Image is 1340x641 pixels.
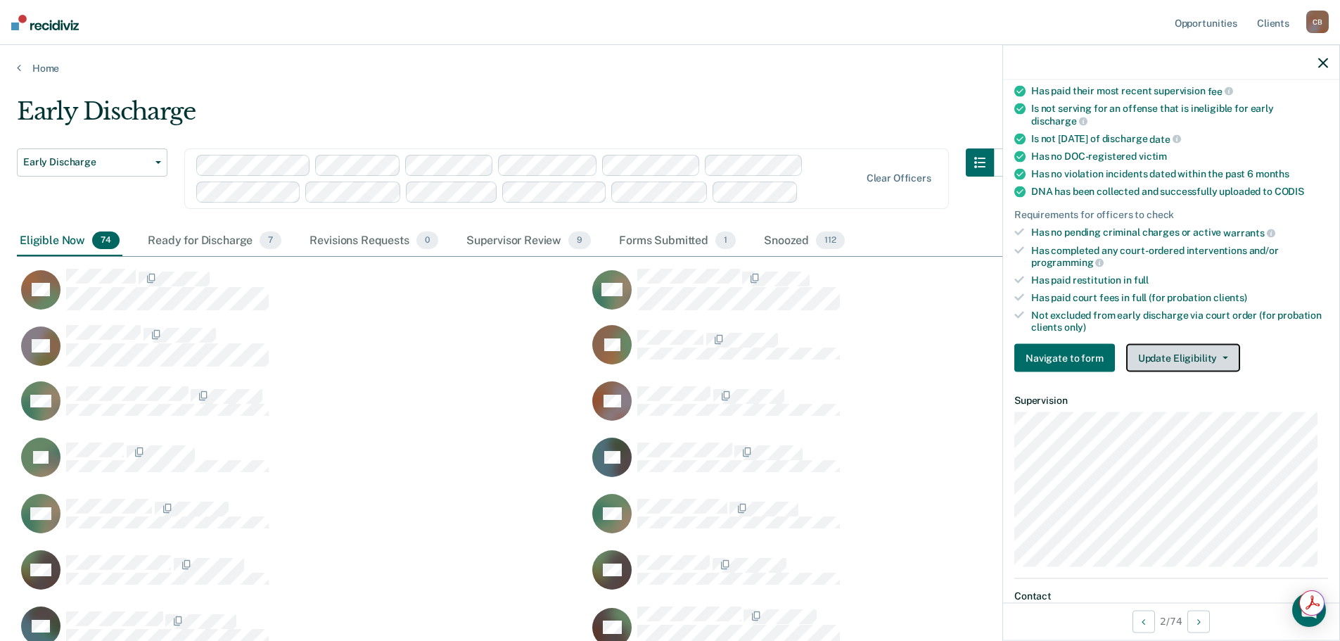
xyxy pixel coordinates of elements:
[1014,344,1121,372] a: Navigate to form link
[1031,168,1328,180] div: Has no violation incidents dated within the past 6
[588,381,1159,437] div: CaseloadOpportunityCell-6346916
[1031,309,1328,333] div: Not excluded from early discharge via court order (for probation clients
[17,324,588,381] div: CaseloadOpportunityCell-6020269
[1014,209,1328,221] div: Requirements for officers to check
[1208,85,1233,96] span: fee
[17,268,588,324] div: CaseloadOpportunityCell-1080959
[17,97,1022,137] div: Early Discharge
[1031,84,1328,97] div: Has paid their most recent supervision
[1031,227,1328,239] div: Has no pending criminal charges or active
[1134,274,1149,286] span: full
[260,231,281,250] span: 7
[1031,274,1328,286] div: Has paid restitution in
[1031,115,1087,126] span: discharge
[416,231,438,250] span: 0
[1126,344,1240,372] button: Update Eligibility
[588,550,1159,606] div: CaseloadOpportunityCell-6940055
[1223,227,1275,238] span: warrants
[1014,590,1328,602] dt: Contact
[17,226,122,257] div: Eligible Now
[1213,291,1247,303] span: clients)
[568,231,591,250] span: 9
[17,437,588,493] div: CaseloadOpportunityCell-1015675
[1306,11,1329,33] div: C B
[17,550,588,606] div: CaseloadOpportunityCell-6775512
[23,156,150,168] span: Early Discharge
[761,226,848,257] div: Snoozed
[1139,151,1167,162] span: victim
[1031,186,1328,198] div: DNA has been collected and successfully uploaded to
[588,493,1159,550] div: CaseloadOpportunityCell-1035310
[816,231,845,250] span: 112
[17,493,588,550] div: CaseloadOpportunityCell-6065880
[1031,103,1328,127] div: Is not serving for an offense that is ineligible for early
[1014,344,1115,372] button: Navigate to form
[1031,244,1328,268] div: Has completed any court-ordered interventions and/or
[1031,291,1328,303] div: Has paid court fees in full (for probation
[17,62,1323,75] a: Home
[588,437,1159,493] div: CaseloadOpportunityCell-6749118
[616,226,739,257] div: Forms Submitted
[588,324,1159,381] div: CaseloadOpportunityCell-6485410
[1031,132,1328,145] div: Is not [DATE] of discharge
[1256,168,1289,179] span: months
[307,226,440,257] div: Revisions Requests
[1275,186,1304,197] span: CODIS
[1187,610,1210,633] button: Next Opportunity
[464,226,594,257] div: Supervisor Review
[145,226,284,257] div: Ready for Discharge
[715,231,736,250] span: 1
[1132,610,1155,633] button: Previous Opportunity
[867,172,931,184] div: Clear officers
[1031,257,1104,268] span: programming
[1031,151,1328,163] div: Has no DOC-registered
[17,381,588,437] div: CaseloadOpportunityCell-6896341
[11,15,79,30] img: Recidiviz
[1292,593,1326,627] div: Open Intercom Messenger
[1003,602,1339,640] div: 2 / 74
[1064,321,1086,332] span: only)
[1014,395,1328,407] dt: Supervision
[92,231,120,250] span: 74
[1149,133,1180,144] span: date
[588,268,1159,324] div: CaseloadOpportunityCell-6107177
